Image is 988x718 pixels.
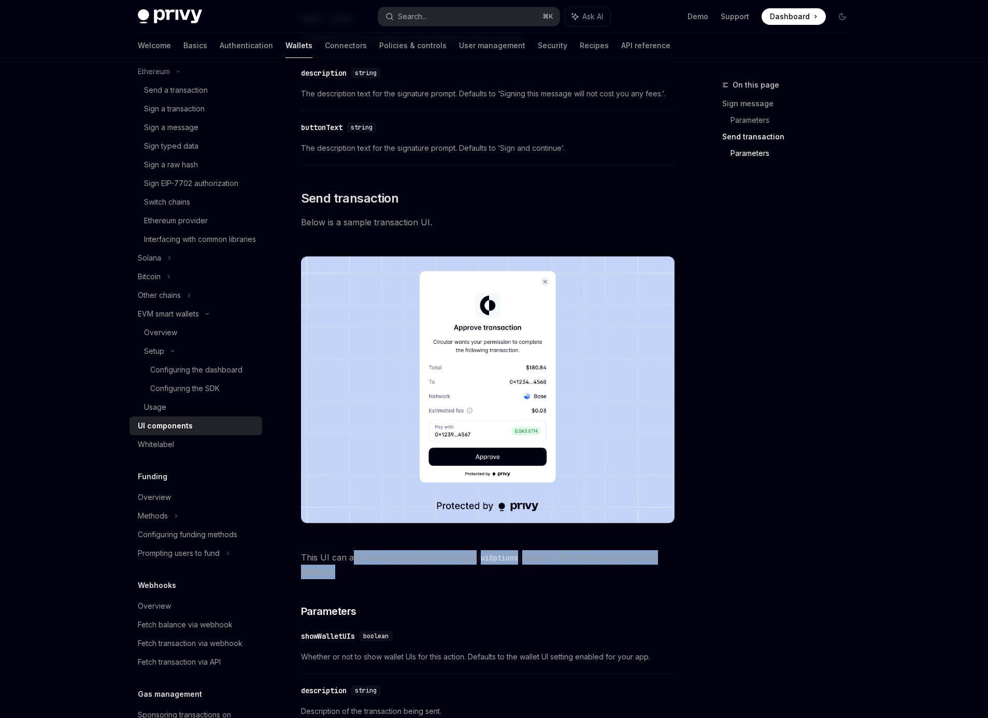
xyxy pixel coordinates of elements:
div: Bitcoin [138,270,161,283]
div: Prompting users to fund [138,547,220,559]
span: Send transaction [301,190,398,207]
a: Authentication [220,33,273,58]
a: Dashboard [762,8,826,25]
a: Parameters [731,145,859,162]
a: Demo [688,11,708,22]
a: Support [721,11,749,22]
span: Ask AI [582,11,603,22]
div: Solana [138,252,161,264]
a: Configuring funding methods [130,525,262,544]
a: Fetch transaction via webhook [130,634,262,653]
div: Interfacing with common libraries [144,233,256,246]
a: Wallets [285,33,312,58]
a: Overview [130,323,262,342]
span: boolean [363,632,389,640]
a: Parameters [731,112,859,128]
div: Sign EIP-7702 authorization [144,177,238,190]
a: Overview [130,488,262,507]
a: Usage [130,398,262,417]
div: Usage [144,401,166,413]
div: Sign a raw hash [144,159,198,171]
a: Send a transaction [130,81,262,99]
a: Policies & controls [379,33,447,58]
div: Sign a message [144,121,198,134]
a: Sign typed data [130,137,262,155]
div: Other chains [138,289,181,301]
a: Send transaction [722,128,859,145]
a: Configuring the dashboard [130,361,262,379]
img: dark logo [138,9,202,24]
div: buttonText [301,122,342,133]
a: API reference [621,33,670,58]
span: string [355,686,377,695]
div: Whitelabel [138,438,174,451]
span: The description text for the signature prompt. Defaults to ‘Sign and continue’. [301,142,675,154]
button: Search...⌘K [378,7,560,26]
span: Below is a sample transaction UI. [301,215,675,229]
a: User management [459,33,525,58]
span: Parameters [301,604,356,619]
a: Ethereum provider [130,211,262,230]
a: Overview [130,597,262,615]
span: string [351,123,373,132]
button: Ask AI [565,7,610,26]
h5: Webhooks [138,579,176,592]
a: Sign message [722,95,859,112]
span: Description of the transaction being sent. [301,705,675,717]
div: Switch chains [144,196,190,208]
a: Connectors [325,33,367,58]
a: Interfacing with common libraries [130,230,262,249]
a: Welcome [138,33,171,58]
a: Switch chains [130,193,262,211]
span: On this page [733,79,779,91]
div: Methods [138,510,168,522]
a: Whitelabel [130,435,262,454]
div: Ethereum provider [144,214,208,227]
span: This UI can also be customized by passing a object of the following type to the method. [301,550,675,579]
img: images/Trans.png [301,256,675,523]
div: Setup [144,345,164,357]
div: EVM smart wallets [138,308,199,320]
div: Fetch balance via webhook [138,619,233,631]
span: ⌘ K [542,12,553,21]
div: Configuring funding methods [138,528,237,541]
code: uiOptions [477,552,522,564]
div: Sign typed data [144,140,198,152]
div: description [301,68,347,78]
div: Configuring the dashboard [150,364,242,376]
a: Security [538,33,567,58]
span: Whether or not to show wallet UIs for this action. Defaults to the wallet UI setting enabled for ... [301,651,675,663]
a: Basics [183,33,207,58]
a: Sign a message [130,118,262,137]
div: Sign a transaction [144,103,205,115]
a: Recipes [580,33,609,58]
span: Dashboard [770,11,810,22]
div: Configuring the SDK [150,382,220,395]
div: Fetch transaction via API [138,656,221,668]
div: Fetch transaction via webhook [138,637,242,650]
div: Send a transaction [144,84,208,96]
h5: Gas management [138,688,202,700]
div: Search... [398,10,427,23]
div: showWalletUIs [301,631,355,641]
button: Toggle dark mode [834,8,851,25]
a: Sign EIP-7702 authorization [130,174,262,193]
a: Configuring the SDK [130,379,262,398]
div: Overview [144,326,177,339]
a: Sign a transaction [130,99,262,118]
div: UI components [138,420,193,432]
a: Sign a raw hash [130,155,262,174]
h5: Funding [138,470,167,483]
div: Overview [138,491,171,504]
div: description [301,685,347,696]
a: Fetch balance via webhook [130,615,262,634]
a: UI components [130,417,262,435]
div: Overview [138,600,171,612]
span: string [355,69,377,77]
a: Fetch transaction via API [130,653,262,671]
span: The description text for the signature prompt. Defaults to ‘Signing this message will not cost yo... [301,88,675,100]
